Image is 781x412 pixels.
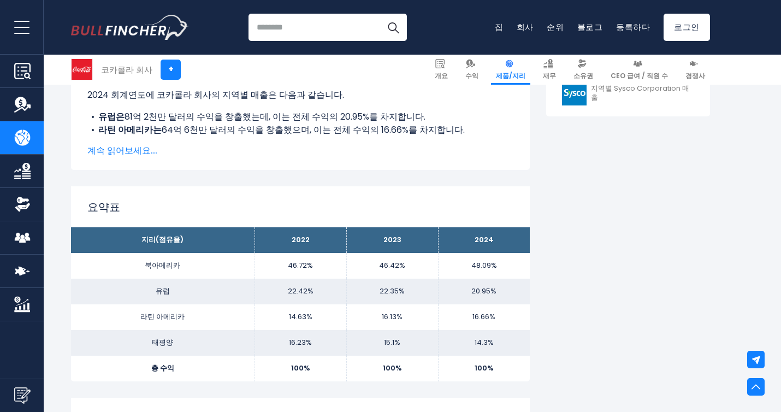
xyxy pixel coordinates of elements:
font: 라틴 아메리카 [140,311,185,322]
font: 개요 [435,71,448,80]
font: 48.09% [471,260,497,270]
a: 등록하다 [616,21,650,33]
font: 14.63% [289,311,312,322]
font: 로그인 [674,21,700,33]
font: 수익 [465,71,478,80]
font: 16.13% [382,311,403,322]
font: 라틴 아메리카는 [98,123,162,136]
font: 코카콜라 회사 [101,64,152,75]
font: 지역별 Sysco Corporation 매출 [591,83,689,103]
font: 46.72% [288,260,313,270]
font: 북미는 [98,137,125,149]
a: CEO 급여 / 직원 수 [606,55,673,85]
font: 제품/지리 [496,71,525,80]
img: SYY 로고 [561,81,588,105]
font: 지리(점유율) [141,234,184,245]
a: 로그인 [664,14,710,41]
a: 집 [495,21,504,33]
font: 2023 [383,234,401,245]
font: + [168,63,174,75]
font: 46.42% [379,260,405,270]
font: 2022 [292,234,310,245]
a: 블로그 [577,21,603,33]
font: 16.66% [472,311,495,322]
font: 2024 [475,234,494,245]
font: 186억 5천만 달러의 수익을 창출했으며, 이는 전체 수익의 48.09%를 차지합니다. [125,137,433,149]
font: 북아메리카 [145,260,180,270]
font: 유럽은 [98,110,125,123]
img: 불핀처 로고 [71,15,189,40]
font: 20.95% [471,286,496,296]
font: 경쟁사 [685,71,705,80]
font: 계속 읽어보세요... [87,144,157,157]
font: 22.42% [288,286,313,296]
font: 22.35% [380,286,405,296]
font: 소유권 [573,71,593,80]
a: 제품/지리 [491,55,530,85]
a: 개요 [430,55,453,85]
a: 회사 [517,21,534,33]
a: 경쟁사 [681,55,710,85]
font: 2024 회계연도에 코카콜라 회사의 지역별 매출은 다음과 같습니다. [87,89,344,101]
font: 유럽 [156,286,170,296]
a: 순위 [547,21,564,33]
img: 소유권 [14,196,31,213]
button: 찾다 [380,14,407,41]
font: 재무 [543,71,556,80]
font: 100% [383,363,402,373]
font: 100% [291,363,310,373]
font: 태평양 [152,337,173,348]
a: 홈페이지로 이동 [71,15,188,40]
a: 소유권 [569,55,598,85]
font: 총 수익 [151,363,174,373]
font: 14.3% [475,337,494,348]
a: + [161,60,181,80]
font: 64억 6천만 달러의 수익을 창출했으며, 이는 전체 수익의 16.66%를 차지합니다. [162,123,465,136]
font: 요약표 [87,199,120,215]
font: 16.23% [289,337,312,348]
font: 15.1% [384,337,400,348]
a: 수익 [460,55,483,85]
a: 지역별 Sysco Corporation 매출 [554,78,702,108]
a: 재무 [538,55,561,85]
img: KO 로고 [72,59,92,80]
font: 81억 2천만 달러의 수익을 창출했는데, 이는 전체 수익의 20.95%를 차지합니다. [125,110,425,123]
font: CEO 급여 / 직원 수 [611,71,668,80]
font: 100% [475,363,494,373]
